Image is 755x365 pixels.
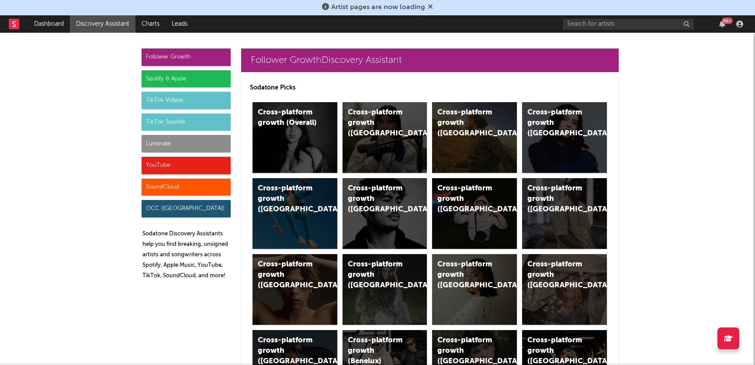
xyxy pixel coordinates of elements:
p: Sodatone Picks [250,83,610,93]
p: Sodatone Discovery Assistants help you find breaking, unsigned artists and songwriters across Spo... [142,229,231,281]
span: Artist pages are now loading [331,4,425,11]
div: Cross-platform growth ([GEOGRAPHIC_DATA]) [258,183,317,215]
a: Cross-platform growth ([GEOGRAPHIC_DATA]/GSA) [432,178,517,249]
div: Cross-platform growth ([GEOGRAPHIC_DATA]) [527,259,587,291]
div: Cross-platform growth ([GEOGRAPHIC_DATA]) [258,259,317,291]
div: TikTok Sounds [142,114,231,131]
span: Dismiss [428,4,433,11]
a: Cross-platform growth ([GEOGRAPHIC_DATA]) [432,102,517,173]
div: Cross-platform growth ([GEOGRAPHIC_DATA]) [437,259,497,291]
div: OCC ([GEOGRAPHIC_DATA]) [142,200,231,217]
div: YouTube [142,157,231,174]
div: Follower Growth [142,48,231,66]
a: Cross-platform growth (Overall) [253,102,337,173]
a: Cross-platform growth ([GEOGRAPHIC_DATA]) [343,178,427,249]
div: Cross-platform growth ([GEOGRAPHIC_DATA]) [348,183,407,215]
a: Cross-platform growth ([GEOGRAPHIC_DATA]) [343,254,427,325]
div: Cross-platform growth (Overall) [258,107,317,128]
div: Cross-platform growth ([GEOGRAPHIC_DATA]) [527,107,587,139]
input: Search for artists [563,19,694,30]
a: Cross-platform growth ([GEOGRAPHIC_DATA]) [522,178,607,249]
a: Cross-platform growth ([GEOGRAPHIC_DATA]) [343,102,427,173]
div: Cross-platform growth ([GEOGRAPHIC_DATA]/GSA) [437,183,497,215]
a: Leads [166,15,194,33]
div: Spotify & Apple [142,70,231,88]
div: Luminate [142,135,231,152]
div: 99 + [722,17,733,24]
a: Dashboard [28,15,70,33]
div: TikTok Videos [142,92,231,109]
a: Cross-platform growth ([GEOGRAPHIC_DATA]) [522,102,607,173]
a: Cross-platform growth ([GEOGRAPHIC_DATA]) [253,178,337,249]
a: Cross-platform growth ([GEOGRAPHIC_DATA]) [253,254,337,325]
div: Cross-platform growth ([GEOGRAPHIC_DATA]) [437,107,497,139]
div: Cross-platform growth ([GEOGRAPHIC_DATA]) [348,107,407,139]
button: 99+ [719,21,725,28]
a: Follower GrowthDiscovery Assistant [241,48,619,72]
div: SoundCloud [142,179,231,196]
a: Discovery Assistant [70,15,135,33]
a: Cross-platform growth ([GEOGRAPHIC_DATA]) [432,254,517,325]
div: Cross-platform growth ([GEOGRAPHIC_DATA]) [348,259,407,291]
div: Cross-platform growth ([GEOGRAPHIC_DATA]) [527,183,587,215]
a: Charts [135,15,166,33]
a: Cross-platform growth ([GEOGRAPHIC_DATA]) [522,254,607,325]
